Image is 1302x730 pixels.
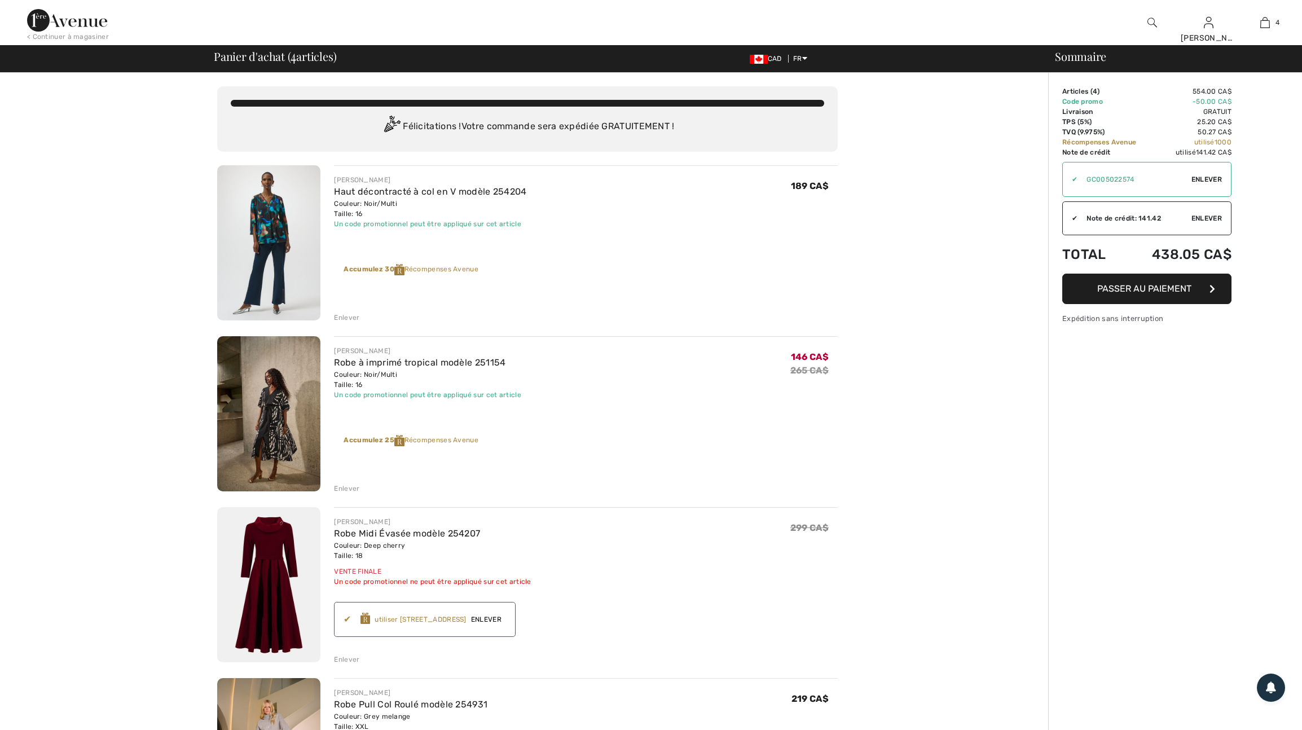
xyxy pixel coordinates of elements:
[334,688,521,698] div: [PERSON_NAME]
[1062,117,1144,127] td: TPS (5%)
[334,566,531,577] div: Vente finale
[394,435,404,446] img: Reward-Logo.svg
[334,654,359,665] div: Enlever
[1062,313,1231,324] div: Expédition sans interruption
[334,186,526,197] a: Haut décontracté à col en V modèle 254204
[1062,147,1144,157] td: Note de crédit
[1204,16,1213,29] img: Mes infos
[791,351,829,362] span: 146 CA$
[1237,16,1292,29] a: 4
[793,55,807,63] span: FR
[1144,96,1231,107] td: -50.00 CA$
[334,540,531,561] div: Couleur: Deep cherry Taille: 18
[291,48,296,63] span: 4
[791,181,829,191] span: 189 CA$
[1215,138,1231,146] span: 1000
[790,365,829,376] s: 265 CA$
[1041,51,1295,62] div: Sommaire
[344,265,404,273] strong: Accumulez 30
[217,336,320,491] img: Robe à imprimé tropical modèle 251154
[1097,283,1191,294] span: Passer au paiement
[1093,87,1097,95] span: 4
[1062,274,1231,304] button: Passer au paiement
[1144,147,1231,157] td: utilisé
[344,435,478,446] div: Récompenses Avenue
[214,51,336,62] span: Panier d'achat ( articles)
[1196,148,1231,156] span: 141.42 CA$
[334,175,526,185] div: [PERSON_NAME]
[1077,213,1191,223] div: Note de crédit: 141.42
[334,313,359,323] div: Enlever
[375,614,467,625] div: utiliser [STREET_ADDRESS]
[1062,86,1144,96] td: Articles ( )
[1144,117,1231,127] td: 25.20 CA$
[1062,137,1144,147] td: Récompenses Avenue
[1204,17,1213,28] a: Se connecter
[1181,32,1236,44] div: [PERSON_NAME]
[1062,235,1144,274] td: Total
[1062,127,1144,137] td: TVQ (9.975%)
[1191,174,1222,184] span: Enlever
[750,55,786,63] span: CAD
[334,346,521,356] div: [PERSON_NAME]
[217,507,320,662] img: Robe Midi Évasée modèle 254207
[344,264,478,275] div: Récompenses Avenue
[334,699,487,710] a: Robe Pull Col Roulé modèle 254931
[360,613,371,624] img: Reward-Logo.svg
[27,9,107,32] img: 1ère Avenue
[1077,162,1191,196] input: Code promo
[334,219,526,229] div: Un code promotionnel peut être appliqué sur cet article
[231,116,824,138] div: Félicitations ! Votre commande sera expédiée GRATUITEMENT !
[334,483,359,494] div: Enlever
[1062,107,1144,117] td: Livraison
[334,370,521,390] div: Couleur: Noir/Multi Taille: 16
[791,693,829,704] span: 219 CA$
[334,577,531,587] div: Un code promotionnel ne peut être appliqué sur cet article
[344,613,360,626] div: ✔
[1144,127,1231,137] td: 50.27 CA$
[1144,137,1231,147] td: utilisé
[467,614,506,625] span: Enlever
[1144,235,1231,274] td: 438.05 CA$
[334,357,505,368] a: Robe à imprimé tropical modèle 251154
[344,436,404,444] strong: Accumulez 25
[1144,107,1231,117] td: Gratuit
[790,522,829,533] span: 299 CA$
[394,264,404,275] img: Reward-Logo.svg
[1144,86,1231,96] td: 554.00 CA$
[1063,174,1077,184] div: ✔
[1062,96,1144,107] td: Code promo
[1191,213,1222,223] span: Enlever
[27,32,109,42] div: < Continuer à magasiner
[380,116,403,138] img: Congratulation2.svg
[1147,16,1157,29] img: recherche
[334,517,531,527] div: [PERSON_NAME]
[217,165,320,320] img: Haut décontracté à col en V modèle 254204
[1260,16,1270,29] img: Mon panier
[1275,17,1279,28] span: 4
[750,55,768,64] img: Canadian Dollar
[334,199,526,219] div: Couleur: Noir/Multi Taille: 16
[1063,213,1077,223] div: ✔
[334,528,480,539] a: Robe Midi Évasée modèle 254207
[334,390,521,400] div: Un code promotionnel peut être appliqué sur cet article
